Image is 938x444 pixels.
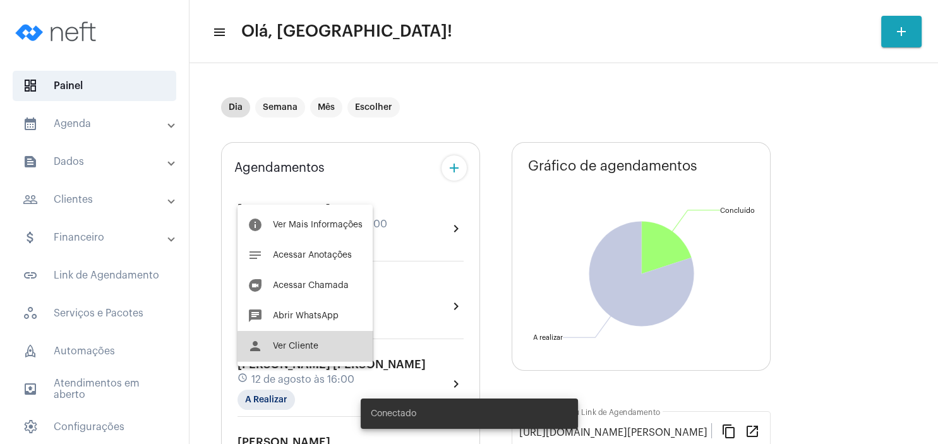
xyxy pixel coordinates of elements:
mat-icon: person [248,339,263,354]
span: Acessar Anotações [273,251,352,260]
mat-icon: notes [248,248,263,263]
mat-icon: info [248,217,263,232]
mat-icon: duo [248,278,263,293]
mat-icon: chat [248,308,263,323]
span: Acessar Chamada [273,281,349,290]
span: Ver Cliente [273,342,318,351]
span: Abrir WhatsApp [273,311,339,320]
span: Conectado [371,407,416,420]
span: Ver Mais Informações [273,220,363,229]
